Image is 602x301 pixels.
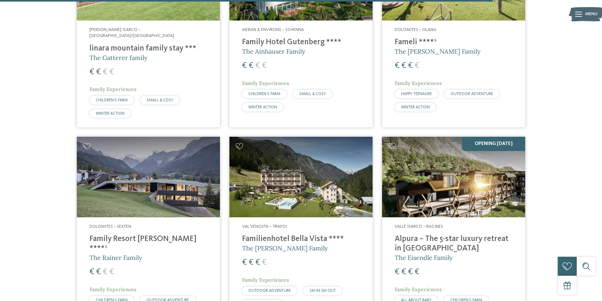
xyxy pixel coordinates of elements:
[451,92,493,96] span: OUTDOOR ADVENTURE
[408,62,413,70] span: €
[109,268,114,276] span: €
[401,105,430,109] span: WINTER ACTION
[103,268,107,276] span: €
[242,224,287,229] span: Val Venosta – Trafoi
[89,44,207,53] h4: linara mountain family stay ***
[255,62,260,70] span: €
[89,254,142,262] span: The Rainer Family
[96,98,128,102] span: CHILDREN’S FARM
[249,62,253,70] span: €
[96,68,101,76] span: €
[262,62,267,70] span: €
[395,234,513,253] h4: Alpura – The 5-star luxury retreat in [GEOGRAPHIC_DATA]
[395,27,436,32] span: Dolomites – Olang
[310,289,336,293] span: SKI-IN SKI-OUT
[242,258,247,267] span: €
[395,47,481,55] span: The [PERSON_NAME] Family
[89,27,174,38] span: [PERSON_NAME] Isarco – [GEOGRAPHIC_DATA]/[GEOGRAPHIC_DATA]
[96,268,101,276] span: €
[89,234,207,253] h4: Family Resort [PERSON_NAME] ****ˢ
[103,68,107,76] span: €
[89,54,148,62] span: The Gatterer family
[395,286,442,292] span: Family Experiences
[89,268,94,276] span: €
[96,111,125,116] span: WINTER ACTION
[408,268,413,276] span: €
[248,105,277,109] span: WINTER ACTION
[89,224,131,229] span: Dolomites – Sexten
[77,137,220,217] img: Family Resort Rainer ****ˢ
[262,258,267,267] span: €
[401,92,432,96] span: HAPPY TEENAGER
[89,68,94,76] span: €
[242,80,289,86] span: Family Experiences
[395,254,453,262] span: The Eisendle Family
[242,38,360,47] h4: Family Hotel Gutenberg ****
[242,62,247,70] span: €
[248,289,291,293] span: OUTDOOR ADVENTURE
[401,62,406,70] span: €
[147,98,173,102] span: SMALL & COSY
[89,286,137,292] span: Family Experiences
[109,68,114,76] span: €
[382,137,525,217] img: Looking for family hotels? Find the best ones here!
[248,92,280,96] span: CHILDREN’S FARM
[89,86,137,92] span: Family Experiences
[242,244,328,252] span: The [PERSON_NAME] Family
[299,92,326,96] span: SMALL & COSY
[395,224,443,229] span: Valle Isarco – Racines
[401,268,406,276] span: €
[242,234,360,244] h4: Familienhotel Bella Vista ****
[415,268,419,276] span: €
[395,268,399,276] span: €
[229,137,373,217] img: Looking for family hotels? Find the best ones here!
[242,277,289,283] span: Family Experiences
[242,47,305,55] span: The Ainhauser Family
[395,62,399,70] span: €
[249,258,253,267] span: €
[395,80,442,86] span: Family Experiences
[415,62,419,70] span: €
[255,258,260,267] span: €
[242,27,304,32] span: Meran & Environs – Schenna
